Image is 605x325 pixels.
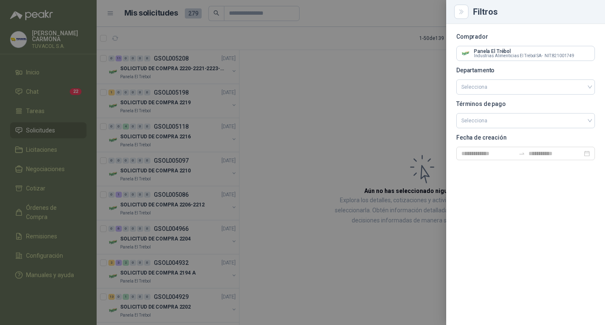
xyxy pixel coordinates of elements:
[456,135,595,140] p: Fecha de creación
[456,34,595,39] p: Comprador
[456,101,595,106] p: Términos de pago
[518,150,525,157] span: to
[456,68,595,73] p: Departamento
[518,150,525,157] span: swap-right
[473,8,595,16] div: Filtros
[456,7,466,17] button: Close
